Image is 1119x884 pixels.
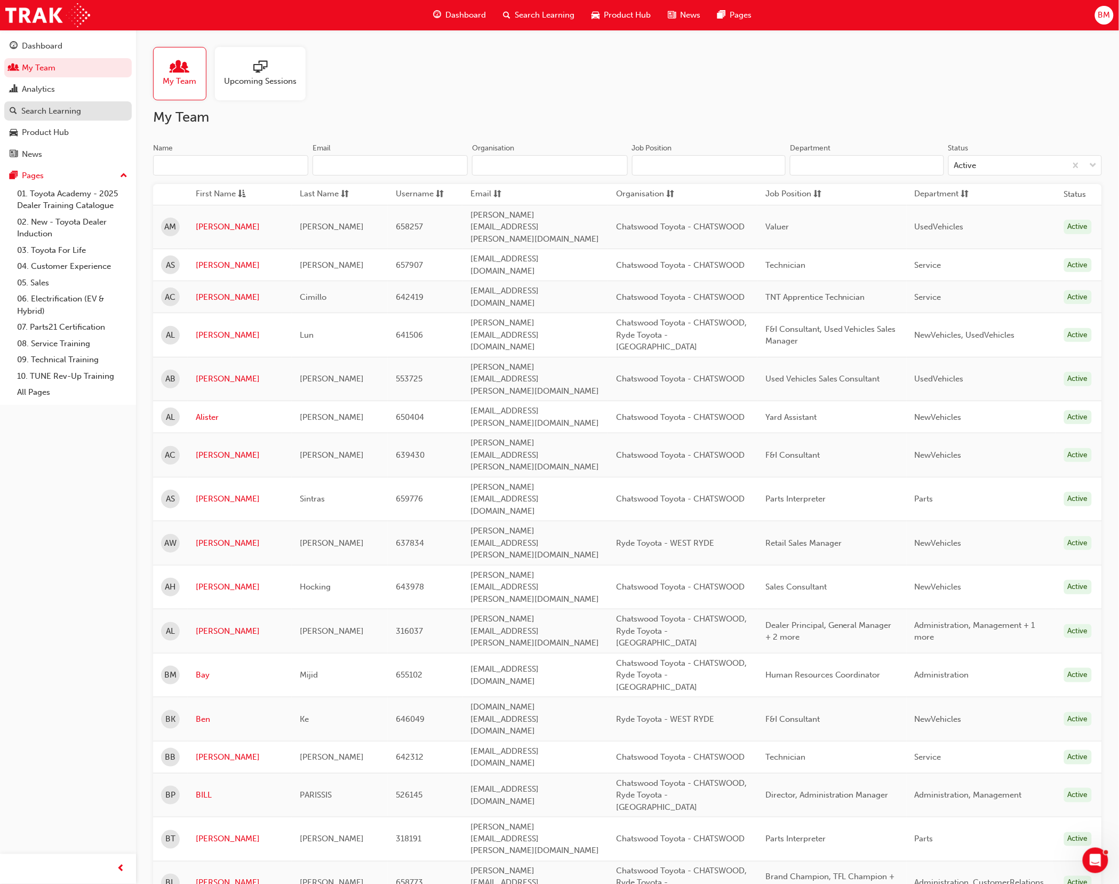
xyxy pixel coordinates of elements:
span: Parts Interpreter [765,494,826,504]
span: [PERSON_NAME] [300,538,364,548]
a: [PERSON_NAME] [196,329,284,341]
span: BB [165,751,176,763]
input: Job Position [632,155,786,176]
a: Dashboard [4,36,132,56]
span: Ke [300,714,309,724]
span: asc-icon [238,188,246,201]
span: guage-icon [434,9,442,22]
a: Trak [5,3,90,27]
span: BM [1098,9,1110,21]
div: Name [153,143,173,154]
a: [PERSON_NAME] [196,373,284,385]
span: [PERSON_NAME][EMAIL_ADDRESS][DOMAIN_NAME] [470,482,539,516]
span: News [681,9,701,21]
span: NewVehicles [915,714,962,724]
span: 642312 [396,752,423,762]
span: sessionType_ONLINE_URL-icon [253,60,267,75]
span: [PERSON_NAME][EMAIL_ADDRESS][PERSON_NAME][DOMAIN_NAME] [470,210,599,244]
div: Active [1064,492,1092,506]
span: sorting-icon [341,188,349,201]
div: Department [790,143,830,154]
span: Director, Administration Manager [765,790,889,800]
span: AB [165,373,175,385]
span: 646049 [396,714,425,724]
span: AH [165,581,176,593]
span: Chatswood Toyota - CHATSWOOD, Ryde Toyota - [GEOGRAPHIC_DATA] [616,658,747,692]
button: Emailsorting-icon [470,188,529,201]
span: news-icon [10,150,18,160]
span: [EMAIL_ADDRESS][DOMAIN_NAME] [470,254,539,276]
span: sorting-icon [813,188,821,201]
span: Administration, Management + 1 more [915,620,1035,642]
span: Organisation [616,188,664,201]
span: prev-icon [117,863,125,876]
span: Chatswood Toyota - CHATSWOOD [616,374,745,384]
a: [PERSON_NAME] [196,625,284,638]
a: Alister [196,411,284,424]
span: Username [396,188,434,201]
span: My Team [163,75,197,87]
span: Chatswood Toyota - CHATSWOOD [616,752,745,762]
span: [EMAIL_ADDRESS][DOMAIN_NAME] [470,784,539,806]
span: 642419 [396,292,423,302]
span: Chatswood Toyota - CHATSWOOD [616,292,745,302]
span: [PERSON_NAME][EMAIL_ADDRESS][PERSON_NAME][DOMAIN_NAME] [470,822,599,856]
span: 553725 [396,374,422,384]
a: 04. Customer Experience [13,258,132,275]
span: [PERSON_NAME][EMAIL_ADDRESS][PERSON_NAME][DOMAIN_NAME] [470,614,599,648]
span: Yard Assistant [765,412,817,422]
a: Analytics [4,79,132,99]
span: NewVehicles [915,450,962,460]
button: Pages [4,166,132,186]
a: 05. Sales [13,275,132,291]
input: Department [790,155,944,176]
div: Pages [22,170,44,182]
span: [PERSON_NAME][EMAIL_ADDRESS][PERSON_NAME][DOMAIN_NAME] [470,570,599,604]
a: [PERSON_NAME] [196,259,284,272]
div: Active [1064,328,1092,343]
span: AW [164,537,177,549]
a: [PERSON_NAME] [196,221,284,233]
div: Active [1064,668,1092,682]
span: Ryde Toyota - WEST RYDE [616,714,714,724]
span: Mijid [300,670,318,680]
span: NewVehicles [915,538,962,548]
span: UsedVehicles [915,222,964,232]
span: NewVehicles, UsedVehicles [915,330,1015,340]
span: down-icon [1090,159,1097,173]
span: Chatswood Toyota - CHATSWOOD [616,222,745,232]
span: AM [165,221,177,233]
span: Service [915,292,941,302]
a: 01. Toyota Academy - 2025 Dealer Training Catalogue [13,186,132,214]
span: Dashboard [446,9,486,21]
span: 658257 [396,222,423,232]
span: UsedVehicles [915,374,964,384]
span: AC [165,449,176,461]
a: 02. New - Toyota Dealer Induction [13,214,132,242]
a: Search Learning [4,101,132,121]
span: Hocking [300,582,331,592]
span: Ryde Toyota - WEST RYDE [616,538,714,548]
span: car-icon [592,9,600,22]
span: 650404 [396,412,424,422]
a: 08. Service Training [13,336,132,352]
div: Active [1064,580,1092,594]
iframe: Intercom live chat [1083,848,1108,873]
span: sorting-icon [666,188,674,201]
span: Pages [730,9,752,21]
a: [PERSON_NAME] [196,291,284,304]
input: Name [153,155,308,176]
span: AS [166,493,175,505]
span: Chatswood Toyota - CHATSWOOD, Ryde Toyota - [GEOGRAPHIC_DATA] [616,614,747,648]
div: Organisation [472,143,514,154]
span: Chatswood Toyota - CHATSWOOD [616,834,745,844]
div: Status [948,143,969,154]
a: [PERSON_NAME] [196,493,284,505]
span: [PERSON_NAME] [300,374,364,384]
div: Active [1064,220,1092,234]
span: AL [166,625,175,638]
a: Bay [196,669,284,681]
span: people-icon [10,63,18,73]
span: Valuer [765,222,789,232]
div: Email [313,143,331,154]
